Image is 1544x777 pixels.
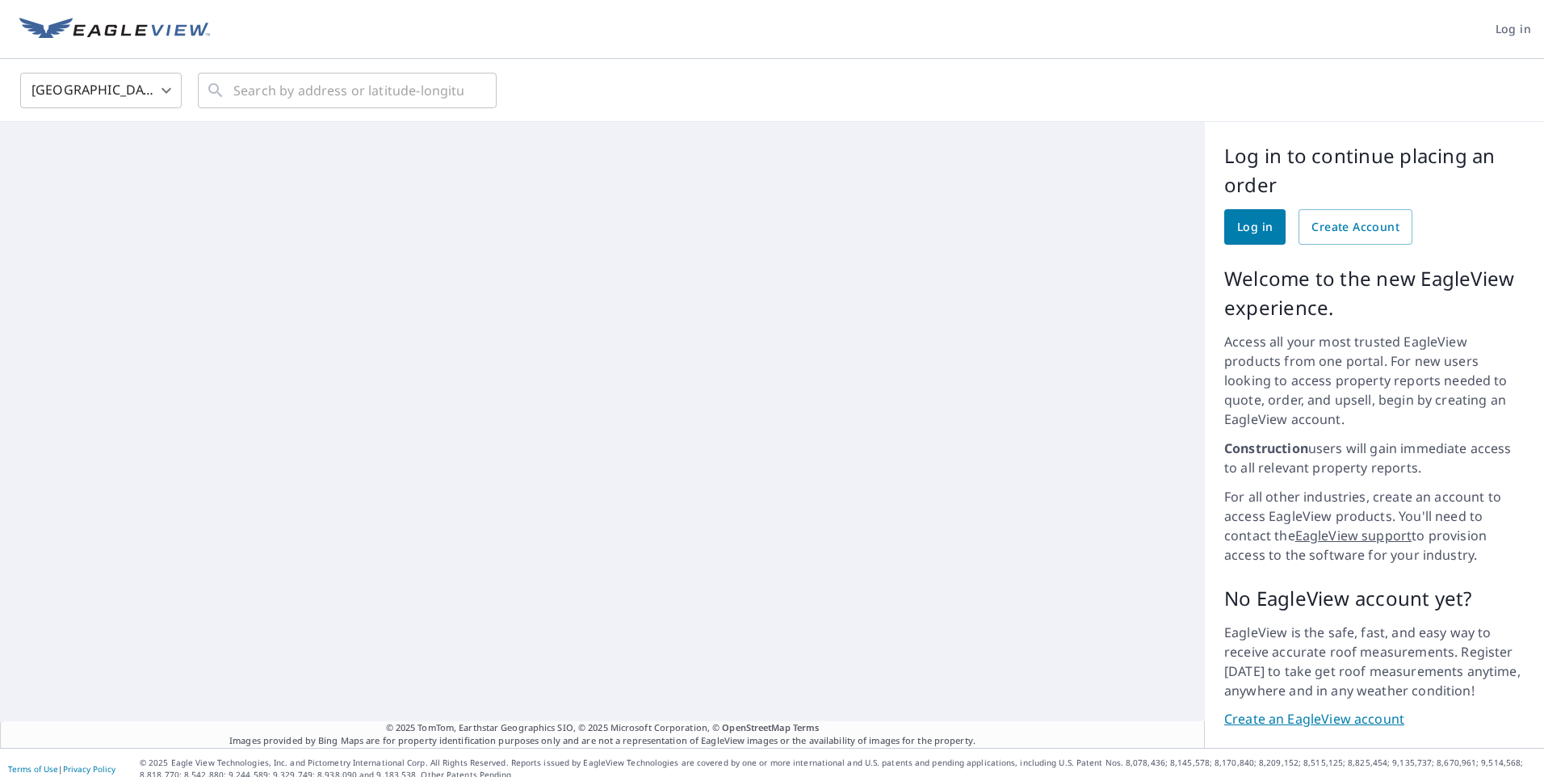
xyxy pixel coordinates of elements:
div: [GEOGRAPHIC_DATA] [20,68,182,113]
span: © 2025 TomTom, Earthstar Geographics SIO, © 2025 Microsoft Corporation, © [386,721,820,735]
span: Create Account [1311,217,1399,237]
a: Terms [793,721,820,733]
p: No EagleView account yet? [1224,584,1525,613]
a: EagleView support [1295,527,1412,544]
strong: Construction [1224,439,1308,457]
a: Create Account [1299,209,1412,245]
p: users will gain immediate access to all relevant property reports. [1224,439,1525,477]
p: Log in to continue placing an order [1224,141,1525,199]
input: Search by address or latitude-longitude [233,68,464,113]
img: EV Logo [19,18,210,42]
p: EagleView is the safe, fast, and easy way to receive accurate roof measurements. Register [DATE] ... [1224,623,1525,700]
a: Log in [1224,209,1286,245]
p: | [8,764,115,774]
p: For all other industries, create an account to access EagleView products. You'll need to contact ... [1224,487,1525,565]
p: Welcome to the new EagleView experience. [1224,264,1525,322]
p: Access all your most trusted EagleView products from one portal. For new users looking to access ... [1224,332,1525,429]
a: Terms of Use [8,763,58,775]
a: Create an EagleView account [1224,710,1525,729]
span: Log in [1496,19,1531,40]
span: Log in [1237,217,1273,237]
a: Privacy Policy [63,763,115,775]
a: OpenStreetMap [722,721,790,733]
